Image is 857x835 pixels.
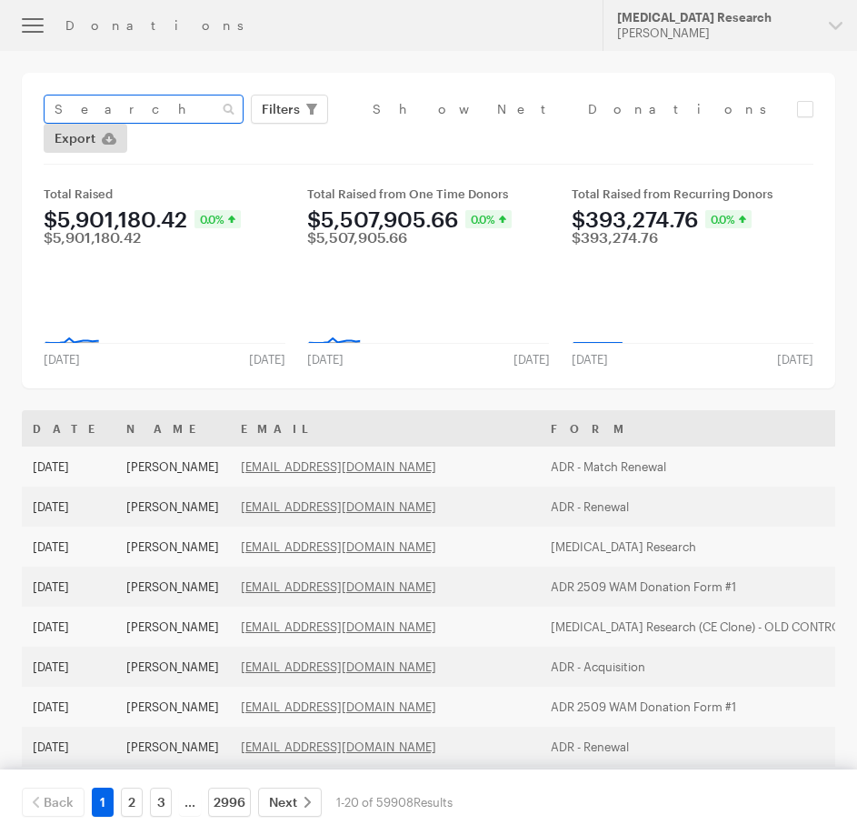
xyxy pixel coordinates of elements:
[766,352,824,367] div: [DATE]
[22,727,115,767] td: [DATE]
[115,410,230,447] th: Name
[115,767,230,807] td: [PERSON_NAME]
[251,95,328,124] button: Filters
[115,567,230,607] td: [PERSON_NAME]
[150,788,172,817] a: 3
[115,727,230,767] td: [PERSON_NAME]
[572,186,813,201] div: Total Raised from Recurring Donors
[307,230,407,245] div: $5,507,905.66
[55,127,95,149] span: Export
[241,539,436,554] a: [EMAIL_ADDRESS][DOMAIN_NAME]
[22,647,115,687] td: [DATE]
[296,352,354,367] div: [DATE]
[307,186,549,201] div: Total Raised from One Time Donors
[44,95,244,124] input: Search Name & Email
[241,579,436,594] a: [EMAIL_ADDRESS][DOMAIN_NAME]
[115,647,230,687] td: [PERSON_NAME]
[22,447,115,487] td: [DATE]
[258,788,322,817] a: Next
[269,791,297,813] span: Next
[115,687,230,727] td: [PERSON_NAME]
[241,619,436,634] a: [EMAIL_ADDRESS][DOMAIN_NAME]
[44,208,187,230] div: $5,901,180.42
[22,687,115,727] td: [DATE]
[22,607,115,647] td: [DATE]
[115,607,230,647] td: [PERSON_NAME]
[241,739,436,754] a: [EMAIL_ADDRESS][DOMAIN_NAME]
[336,788,453,817] div: 1-20 of 59908
[44,124,127,153] a: Export
[22,527,115,567] td: [DATE]
[241,499,436,514] a: [EMAIL_ADDRESS][DOMAIN_NAME]
[262,98,300,120] span: Filters
[465,210,512,228] div: 0.0%
[208,788,251,817] a: 2996
[617,25,814,41] div: [PERSON_NAME]
[241,659,436,674] a: [EMAIL_ADDRESS][DOMAIN_NAME]
[503,352,561,367] div: [DATE]
[115,527,230,567] td: [PERSON_NAME]
[22,767,115,807] td: [DATE]
[22,410,115,447] th: Date
[307,208,458,230] div: $5,507,905.66
[241,459,436,474] a: [EMAIL_ADDRESS][DOMAIN_NAME]
[705,210,752,228] div: 0.0%
[238,352,296,367] div: [DATE]
[230,410,540,447] th: Email
[115,447,230,487] td: [PERSON_NAME]
[33,352,91,367] div: [DATE]
[44,186,285,201] div: Total Raised
[561,352,619,367] div: [DATE]
[414,795,453,810] span: Results
[572,230,658,245] div: $393,274.76
[115,487,230,527] td: [PERSON_NAME]
[617,10,814,25] div: [MEDICAL_DATA] Research
[121,788,143,817] a: 2
[22,487,115,527] td: [DATE]
[241,699,436,714] a: [EMAIL_ADDRESS][DOMAIN_NAME]
[44,230,141,245] div: $5,901,180.42
[194,210,241,228] div: 0.0%
[572,208,698,230] div: $393,274.76
[22,567,115,607] td: [DATE]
